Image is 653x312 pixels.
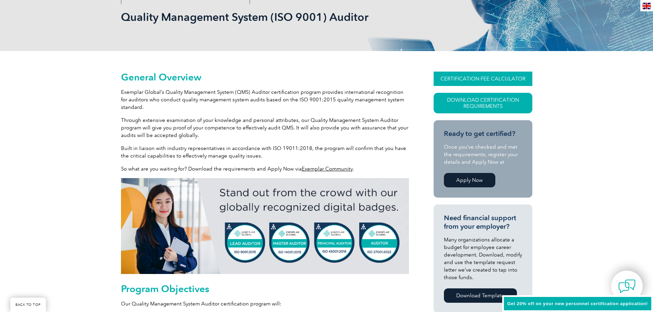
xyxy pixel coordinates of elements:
[444,129,522,138] h3: Ready to get certified?
[618,278,636,295] img: contact-chat.png
[121,10,384,24] h1: Quality Management System (ISO 9001) Auditor
[444,288,517,303] a: Download Template
[121,88,409,111] p: Exemplar Global’s Quality Management System (QMS) Auditor certification program provides internat...
[434,72,532,86] a: CERTIFICATION FEE CALCULATOR
[302,166,353,172] a: Exemplar Community
[10,298,46,312] a: BACK TO TOP
[444,173,495,187] a: Apply Now
[121,72,409,83] h2: General Overview
[121,300,409,308] p: Our Quality Management System Auditor certification program will:
[507,301,648,306] span: Get 20% off on your new personnel certification application!
[444,143,522,166] p: Once you’ve checked and met the requirements, register your details and Apply Now at
[642,3,651,9] img: en
[121,283,409,294] h2: Program Objectives
[121,165,409,173] p: So what are you waiting for? Download the requirements and Apply Now via .
[444,236,522,281] p: Many organizations allocate a budget for employee career development. Download, modify and use th...
[121,145,409,160] p: Built in liaison with industry representatives in accordance with ISO 19011:2018, the program wil...
[121,116,409,139] p: Through extensive examination of your knowledge and personal attributes, our Quality Management S...
[434,93,532,113] a: Download Certification Requirements
[121,178,409,274] img: badges
[444,214,522,231] h3: Need financial support from your employer?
